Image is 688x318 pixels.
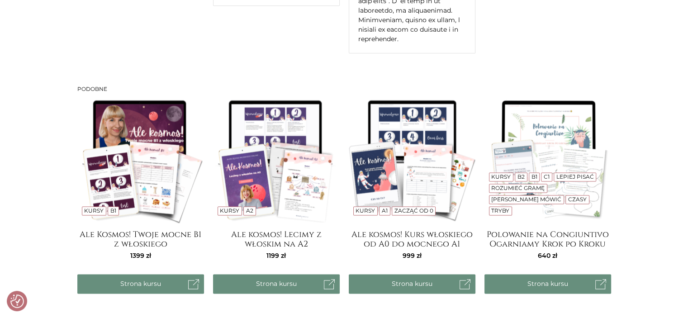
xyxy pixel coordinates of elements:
[517,173,525,180] a: B2
[349,230,475,248] a: Ale kosmos! Kurs włoskiego od A0 do mocnego A1
[491,185,545,191] a: Rozumieć gramę
[77,274,204,294] a: Strona kursu
[491,207,509,214] a: Tryby
[10,294,24,308] img: Revisit consent button
[77,86,611,92] h3: Podobne
[213,230,340,248] a: Ale kosmos! Lecimy z włoskim na A2
[394,207,433,214] a: Zacząć od 0
[531,173,537,180] a: B1
[130,252,151,260] span: 1399
[110,207,116,214] a: B1
[213,274,340,294] a: Strona kursu
[544,173,550,180] a: C1
[403,252,422,260] span: 999
[556,173,594,180] a: Lepiej pisać
[266,252,286,260] span: 1199
[77,230,204,248] a: Ale Kosmos! Twoje mocne B1 z włoskiego
[220,207,239,214] a: Kursy
[484,230,611,248] a: Polowanie na Congiuntivo Ogarniamy Krok po Kroku
[10,294,24,308] button: Preferencje co do zgód
[568,196,587,203] a: Czasy
[484,274,611,294] a: Strona kursu
[349,274,475,294] a: Strona kursu
[491,173,511,180] a: Kursy
[491,196,561,203] a: [PERSON_NAME] mówić
[382,207,388,214] a: A1
[356,207,375,214] a: Kursy
[84,207,104,214] a: Kursy
[538,252,557,260] span: 640
[246,207,253,214] a: A2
